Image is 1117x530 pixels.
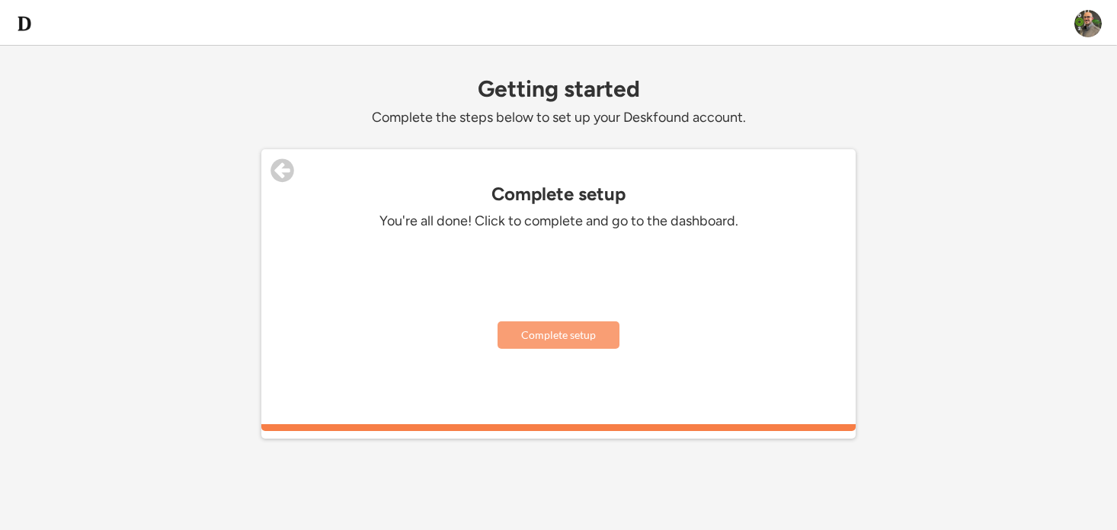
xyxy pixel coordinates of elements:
div: Complete the steps below to set up your Deskfound account. [261,109,856,126]
div: Complete setup [261,184,856,205]
button: Complete setup [498,321,619,349]
div: Getting started [261,76,856,101]
div: You're all done! Click to complete and go to the dashboard. [330,212,787,230]
img: d-whitebg.png [15,14,34,33]
div: 100% [264,424,853,431]
img: ACg8ocIBmJLnmTQcdCSMtF8ORucmYhc4PpMpK9mu9KxOiZjTXL_aFmY=s96-c [1074,10,1102,37]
